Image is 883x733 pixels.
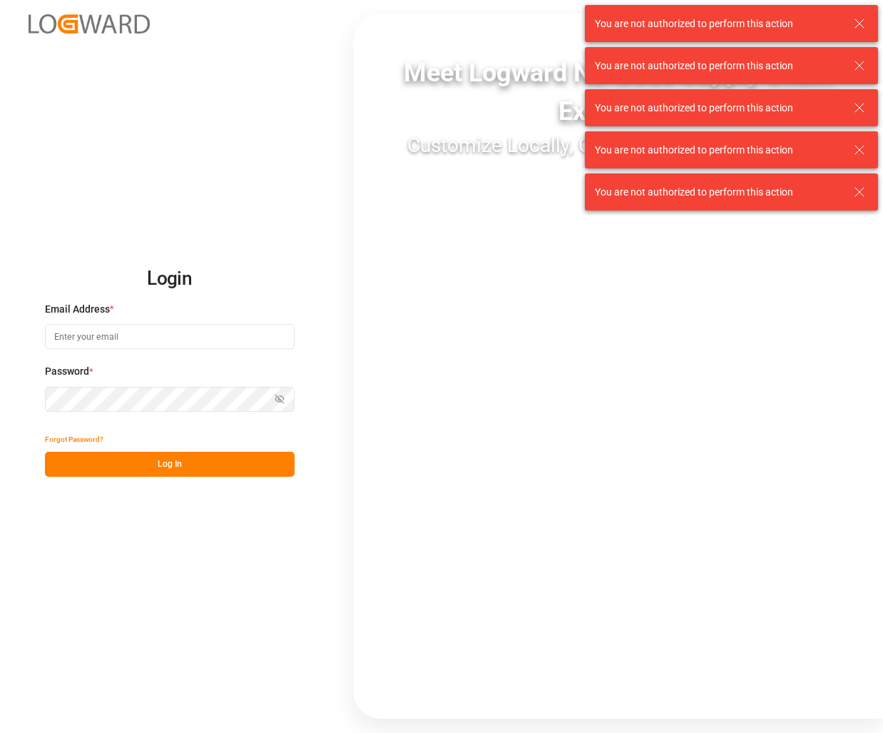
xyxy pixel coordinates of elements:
[595,16,840,31] div: You are not authorized to perform this action
[45,452,295,477] button: Log In
[45,324,295,349] input: Enter your email
[45,256,295,302] h2: Login
[595,59,840,74] div: You are not authorized to perform this action
[595,101,840,116] div: You are not authorized to perform this action
[595,185,840,200] div: You are not authorized to perform this action
[45,427,103,452] button: Forgot Password?
[29,14,150,34] img: Logward_new_orange.png
[353,131,883,161] div: Customize Locally, Govern Globally, Deliver Fast
[45,364,89,379] span: Password
[595,143,840,158] div: You are not authorized to perform this action
[45,302,110,317] span: Email Address
[353,54,883,131] div: Meet Logward No-Code Supply Chain Execution:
